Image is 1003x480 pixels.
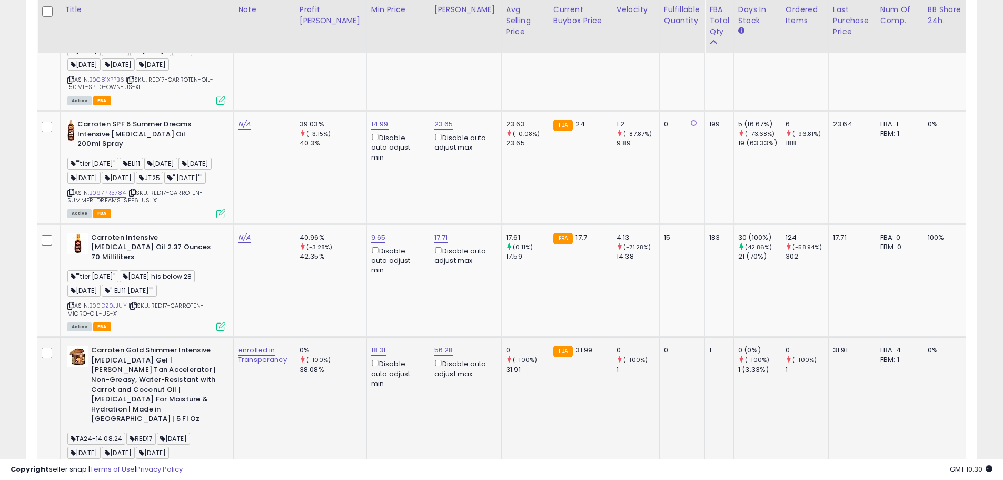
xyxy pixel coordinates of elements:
[136,58,169,71] span: [DATE]
[306,130,331,138] small: (-3.15%)
[102,58,135,71] span: [DATE]
[157,433,190,445] span: [DATE]
[833,4,871,37] div: Last Purchase Price
[93,96,111,105] span: FBA
[238,232,251,243] a: N/A
[67,209,92,218] span: All listings currently available for purchase on Amazon
[371,132,422,162] div: Disable auto adjust min
[745,243,772,251] small: (42.86%)
[553,4,608,26] div: Current Buybox Price
[434,245,493,266] div: Disable auto adjust max
[928,4,966,26] div: BB Share 24h.
[371,345,386,356] a: 18.31
[709,233,726,242] div: 183
[371,245,422,276] div: Disable auto adjust min
[238,4,291,15] div: Note
[786,139,828,148] div: 188
[434,358,493,378] div: Disable auto adjust max
[306,356,331,364] small: (-100%)
[617,139,659,148] div: 9.89
[102,172,135,184] span: [DATE]
[664,346,697,355] div: 0
[738,4,777,26] div: Days In Stock
[371,119,389,130] a: 14.99
[90,464,135,474] a: Terms of Use
[434,132,493,152] div: Disable auto adjust max
[792,356,817,364] small: (-100%)
[617,233,659,242] div: 4.13
[833,233,868,242] div: 17.71
[575,119,584,129] span: 24
[77,120,205,152] b: Carroten SPF 6 Summer Dreams Intensive [MEDICAL_DATA] Oil 200ml Spray
[434,232,448,243] a: 17.71
[709,346,726,355] div: 1
[300,4,362,26] div: Profit [PERSON_NAME]
[745,130,774,138] small: (-73.68%)
[880,355,915,365] div: FBM: 1
[623,243,651,251] small: (-71.28%)
[300,365,366,375] div: 38.08%
[11,465,183,475] div: seller snap | |
[553,120,573,131] small: FBA
[67,447,101,459] span: [DATE]
[880,120,915,129] div: FBA: 1
[738,139,781,148] div: 19 (63.33%)
[434,4,497,15] div: [PERSON_NAME]
[880,129,915,139] div: FBM: 1
[506,252,549,261] div: 17.59
[67,233,225,330] div: ASIN:
[786,233,828,242] div: 124
[506,139,549,148] div: 23.65
[709,4,729,37] div: FBA Total Qty
[880,242,915,252] div: FBM: 0
[102,285,157,297] span: " ELI11 [DATE]""
[67,233,88,254] img: 41WuWqY4kXL._SL40_.jpg
[65,4,229,15] div: Title
[738,233,781,242] div: 30 (100%)
[67,270,118,282] span: ""tier [DATE]"
[67,58,101,71] span: [DATE]
[238,345,287,365] a: enrolled in Transperancy
[126,433,156,445] span: RED17
[120,270,195,282] span: [DATE] his below 28
[91,346,219,427] b: Carroten Gold Shimmer Intensive [MEDICAL_DATA] Gel | [PERSON_NAME] Tan Accelerator | Non-Greasy, ...
[786,346,828,355] div: 0
[67,158,118,170] span: ""tier [DATE]"
[102,447,135,459] span: [DATE]
[371,4,425,15] div: Min Price
[506,233,549,242] div: 17.61
[745,356,769,364] small: (-100%)
[67,285,101,297] span: [DATE]
[617,346,659,355] div: 0
[709,120,726,129] div: 199
[136,172,163,184] span: JT25
[67,433,125,445] span: TA24-14.08.24
[786,120,828,129] div: 6
[67,75,213,91] span: | SKU: RED17-CARROTEN-OIL-150ML-SPF0-OWN-US-X1
[67,120,225,217] div: ASIN:
[164,172,206,184] span: " [DATE]""
[553,233,573,244] small: FBA
[371,358,422,388] div: Disable auto adjust min
[306,243,332,251] small: (-3.28%)
[238,119,251,130] a: N/A
[93,322,111,331] span: FBA
[928,233,962,242] div: 100%
[928,346,962,355] div: 0%
[144,158,177,170] span: [DATE]
[506,4,544,37] div: Avg Selling Price
[300,346,366,355] div: 0%
[434,345,453,356] a: 56.28
[67,322,92,331] span: All listings currently available for purchase on Amazon
[67,96,92,105] span: All listings currently available for purchase on Amazon
[617,4,655,15] div: Velocity
[786,4,824,26] div: Ordered Items
[792,243,822,251] small: (-58.94%)
[880,346,915,355] div: FBA: 4
[617,365,659,375] div: 1
[513,356,537,364] small: (-100%)
[738,120,781,129] div: 5 (16.67%)
[93,209,111,218] span: FBA
[513,130,540,138] small: (-0.08%)
[623,130,652,138] small: (-87.87%)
